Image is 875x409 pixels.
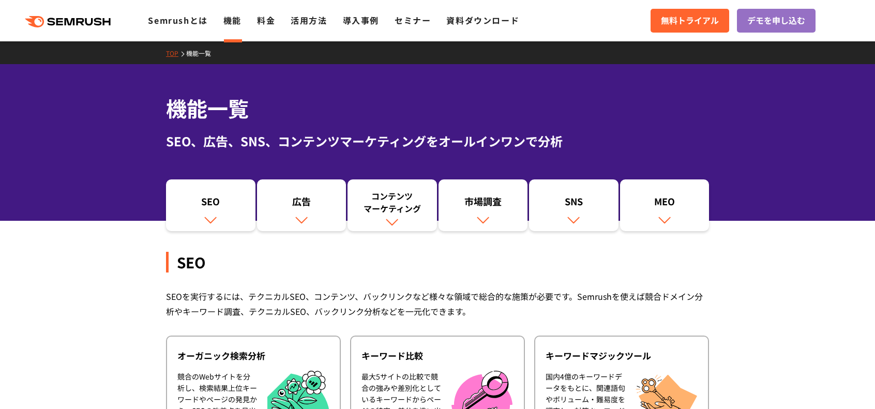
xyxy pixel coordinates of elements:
[529,179,618,231] a: SNS
[439,179,528,231] a: 市場調査
[171,195,250,213] div: SEO
[223,14,242,26] a: 機能
[166,252,709,272] div: SEO
[534,195,613,213] div: SNS
[395,14,431,26] a: セミナー
[166,49,186,57] a: TOP
[291,14,327,26] a: 活用方法
[651,9,729,33] a: 無料トライアル
[257,14,275,26] a: 料金
[177,350,329,362] div: オーガニック検索分析
[348,179,437,231] a: コンテンツマーケティング
[262,195,341,213] div: 広告
[620,179,710,231] a: MEO
[661,14,719,27] span: 無料トライアル
[148,14,207,26] a: Semrushとは
[343,14,379,26] a: 導入事例
[446,14,519,26] a: 資料ダウンロード
[257,179,346,231] a: 広告
[625,195,704,213] div: MEO
[166,289,709,319] div: SEOを実行するには、テクニカルSEO、コンテンツ、バックリンクなど様々な領域で総合的な施策が必要です。Semrushを使えば競合ドメイン分析やキーワード調査、テクニカルSEO、バックリンク分析...
[186,49,219,57] a: 機能一覧
[361,350,514,362] div: キーワード比較
[747,14,805,27] span: デモを申し込む
[166,93,709,124] h1: 機能一覧
[444,195,523,213] div: 市場調査
[737,9,816,33] a: デモを申し込む
[546,350,698,362] div: キーワードマジックツール
[166,179,255,231] a: SEO
[353,190,432,215] div: コンテンツ マーケティング
[166,132,709,150] div: SEO、広告、SNS、コンテンツマーケティングをオールインワンで分析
